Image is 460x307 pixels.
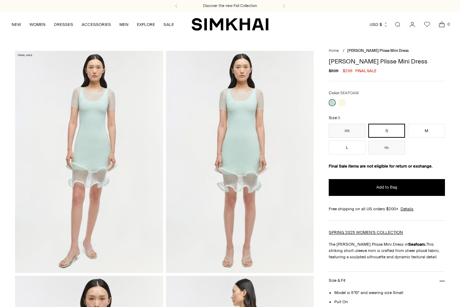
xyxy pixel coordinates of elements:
strong: Final Sale items are not eligible for return or exchange. [329,164,433,169]
li: Pull On [334,299,445,305]
li: Model is 5'10" and wearing size Small [334,289,445,296]
label: Size: [329,115,340,121]
s: $595 [329,68,339,74]
a: NEW [12,17,21,32]
span: $298 [343,68,353,74]
button: XL [368,141,405,155]
div: Free shipping on all US orders $200+ [329,206,445,212]
a: WOMEN [29,17,46,32]
img: Jett Plisse Mini Dress [15,51,163,273]
button: L [329,141,365,155]
a: Go to the account page [405,18,419,32]
button: Add to Bag [329,179,445,196]
p: The [PERSON_NAME] Plisse Mini Dress in This striking short-sleeve mini is crafted from sheer plis... [329,241,445,260]
button: XS [329,124,365,138]
a: Open cart modal [435,18,449,32]
img: Jett Plisse Mini Dress [166,51,314,273]
button: S [368,124,405,138]
span: 0 [445,21,452,27]
a: ACCESSORIES [82,17,111,32]
a: Discover the new Fall Collection [203,3,257,9]
a: MEN [119,17,128,32]
button: M [408,124,445,138]
span: S [338,116,340,120]
span: SEAFOAM [340,91,358,95]
strong: Seafoam. [408,242,426,247]
a: Home [329,48,339,53]
label: Color: [329,90,358,96]
a: SALE [163,17,174,32]
button: Size & Fit [329,272,445,289]
button: USD $ [370,17,388,32]
a: Wishlist [420,18,434,32]
a: SPRING 2025 WOMEN'S COLLECTION [329,230,403,235]
a: Open search modal [391,18,405,32]
span: Add to Bag [376,184,397,190]
h1: [PERSON_NAME] Plisse Mini Dress [329,58,445,64]
a: EXPLORE [137,17,155,32]
div: / [343,48,344,54]
nav: breadcrumbs [329,48,445,54]
span: [PERSON_NAME] Plisse Mini Dress [347,48,409,53]
a: DRESSES [54,17,73,32]
a: Details [400,206,413,212]
a: SIMKHAI [191,18,269,31]
h3: Size & Fit [329,278,346,283]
